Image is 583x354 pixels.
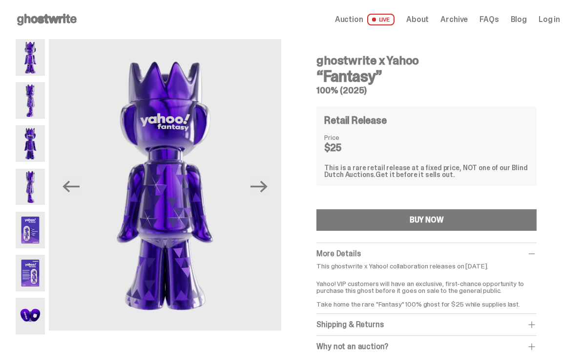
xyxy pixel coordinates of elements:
p: Yahoo! VIP customers will have an exclusive, first-chance opportunity to purchase this ghost befo... [316,273,537,308]
span: LIVE [367,14,395,25]
h4: Retail Release [324,115,386,125]
img: Yahoo-HG---2.png [16,82,45,119]
p: This ghostwrite x Yahoo! collaboration releases on [DATE]. [316,263,537,269]
div: Why not an auction? [316,342,537,352]
h4: ghostwrite x Yahoo [316,55,537,66]
img: Yahoo-HG---3.png [49,39,282,331]
span: Auction [335,16,363,23]
div: Shipping & Returns [316,320,537,330]
img: Yahoo-HG---6.png [16,255,45,291]
img: Yahoo-HG---7.png [16,298,45,334]
a: About [406,16,429,23]
button: Previous [61,176,82,198]
dt: Price [324,134,373,141]
a: Blog [511,16,527,23]
button: Next [248,176,270,198]
a: Auction LIVE [335,14,395,25]
img: Yahoo-HG---1.png [16,39,45,76]
img: Yahoo-HG---5.png [16,212,45,248]
div: This is a rare retail release at a fixed price, NOT one of our Blind Dutch Auctions. [324,164,529,178]
a: Archive [440,16,468,23]
a: Log in [539,16,560,23]
button: BUY NOW [316,209,537,231]
dd: $25 [324,143,373,153]
h3: “Fantasy” [316,68,537,84]
img: Yahoo-HG---4.png [16,169,45,205]
h5: 100% (2025) [316,86,537,95]
span: Get it before it sells out. [375,170,455,179]
div: BUY NOW [410,216,444,224]
a: FAQs [479,16,499,23]
img: Yahoo-HG---3.png [16,125,45,162]
span: More Details [316,248,360,259]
